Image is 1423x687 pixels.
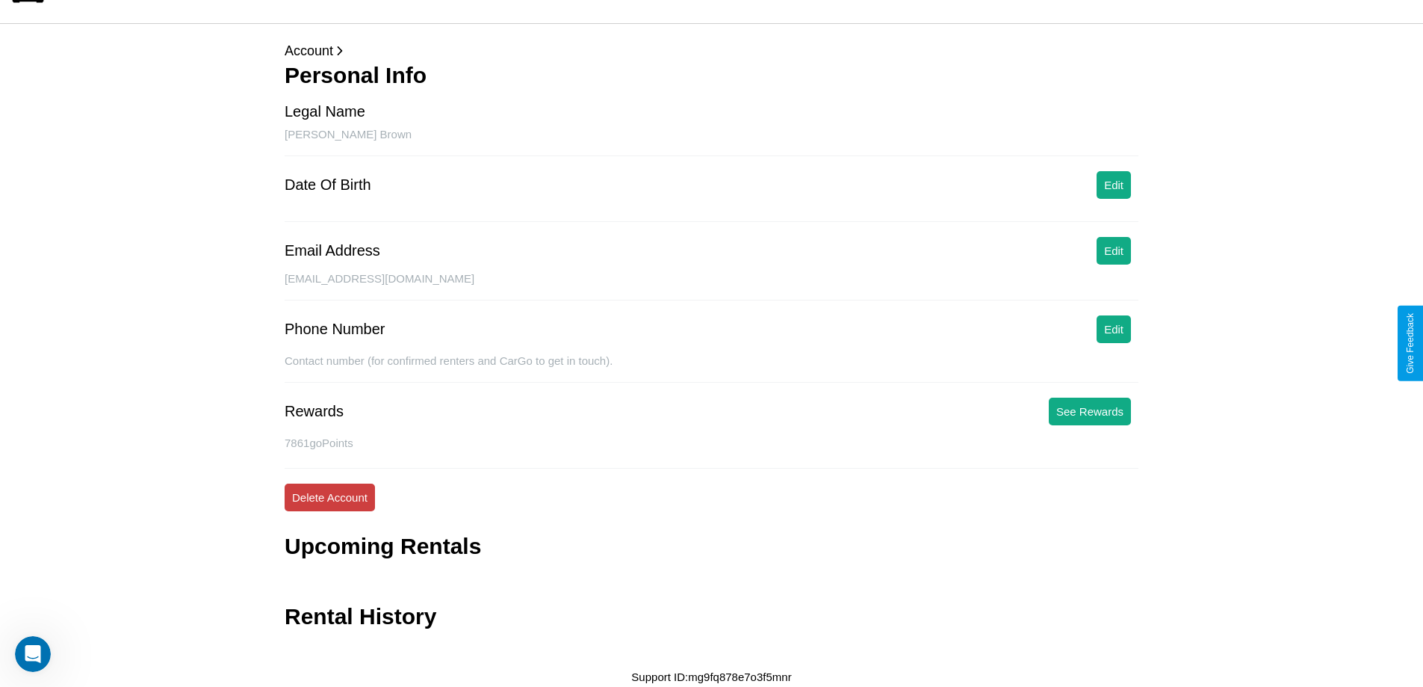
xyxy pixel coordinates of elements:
[285,354,1138,383] div: Contact number (for confirmed renters and CarGo to get in touch).
[285,272,1138,301] div: [EMAIL_ADDRESS][DOMAIN_NAME]
[285,534,481,559] h3: Upcoming Rentals
[1097,171,1131,199] button: Edit
[1049,398,1131,425] button: See Rewards
[285,242,380,259] div: Email Address
[15,636,51,672] iframe: Intercom live chat
[1097,315,1131,343] button: Edit
[285,604,436,629] h3: Rental History
[285,176,371,194] div: Date Of Birth
[1405,313,1416,374] div: Give Feedback
[285,39,1138,63] p: Account
[285,128,1138,156] div: [PERSON_NAME] Brown
[285,403,344,420] div: Rewards
[285,433,1138,453] p: 7861 goPoints
[285,321,385,338] div: Phone Number
[631,667,791,687] p: Support ID: mg9fq878e7o3f5mnr
[285,103,365,120] div: Legal Name
[285,484,375,511] button: Delete Account
[1097,237,1131,265] button: Edit
[285,63,1138,88] h3: Personal Info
